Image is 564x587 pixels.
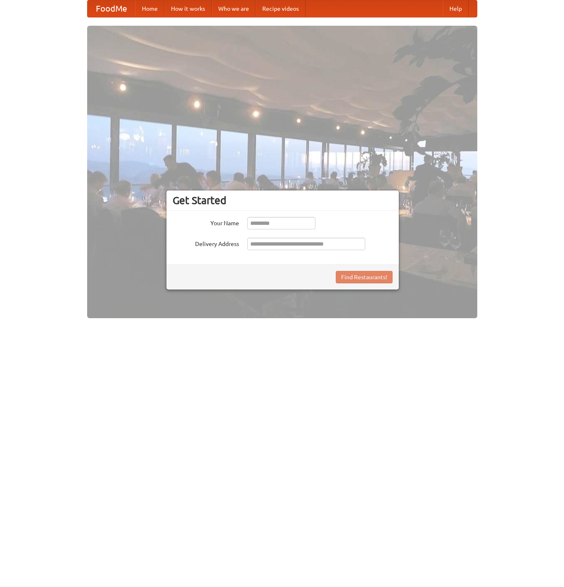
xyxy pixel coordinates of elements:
[443,0,469,17] a: Help
[173,194,393,207] h3: Get Started
[88,0,135,17] a: FoodMe
[256,0,305,17] a: Recipe videos
[135,0,164,17] a: Home
[164,0,212,17] a: How it works
[336,271,393,283] button: Find Restaurants!
[173,238,239,248] label: Delivery Address
[212,0,256,17] a: Who we are
[173,217,239,227] label: Your Name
